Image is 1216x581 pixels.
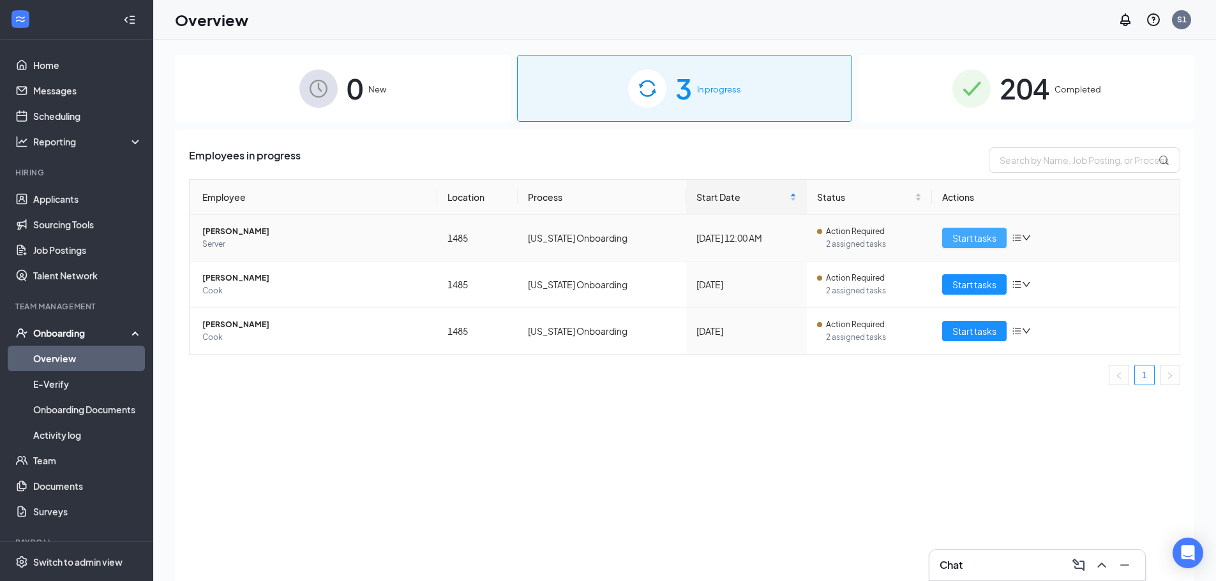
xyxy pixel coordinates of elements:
[1022,233,1031,242] span: down
[33,78,142,103] a: Messages
[189,147,301,173] span: Employees in progress
[1118,12,1133,27] svg: Notifications
[33,555,123,568] div: Switch to admin view
[1115,555,1135,575] button: Minimize
[190,180,437,215] th: Employee
[437,215,518,261] td: 1485
[1012,326,1022,336] span: bars
[33,263,142,288] a: Talent Network
[33,499,142,524] a: Surveys
[1146,12,1161,27] svg: QuestionInfo
[942,321,1007,341] button: Start tasks
[368,83,386,96] span: New
[826,318,885,331] span: Action Required
[33,422,142,448] a: Activity log
[1092,555,1112,575] button: ChevronUp
[1109,365,1129,385] li: Previous Page
[1166,372,1174,379] span: right
[696,231,797,245] div: [DATE] 12:00 AM
[1173,538,1203,568] div: Open Intercom Messenger
[696,190,787,204] span: Start Date
[1109,365,1129,385] button: left
[1115,372,1123,379] span: left
[33,327,131,339] div: Onboarding
[123,13,136,26] svg: Collapse
[15,327,28,339] svg: UserCheck
[33,346,142,371] a: Overview
[932,180,1180,215] th: Actions
[952,324,996,338] span: Start tasks
[33,473,142,499] a: Documents
[33,237,142,263] a: Job Postings
[696,324,797,338] div: [DATE]
[518,261,686,308] td: [US_STATE] Onboarding
[202,225,427,238] span: [PERSON_NAME]
[202,238,427,251] span: Server
[518,215,686,261] td: [US_STATE] Onboarding
[33,186,142,212] a: Applicants
[1160,365,1180,385] button: right
[437,261,518,308] td: 1485
[15,301,140,312] div: Team Management
[33,371,142,397] a: E-Verify
[826,272,885,284] span: Action Required
[697,83,741,96] span: In progress
[942,228,1007,248] button: Start tasks
[1094,557,1109,573] svg: ChevronUp
[942,274,1007,295] button: Start tasks
[1135,365,1154,385] a: 1
[952,277,996,291] span: Start tasks
[826,238,922,251] span: 2 assigned tasks
[175,9,248,31] h1: Overview
[1012,233,1022,243] span: bars
[15,167,140,178] div: Hiring
[202,331,427,344] span: Cook
[826,331,922,344] span: 2 assigned tasks
[437,180,518,215] th: Location
[15,537,140,548] div: Payroll
[1160,365,1180,385] li: Next Page
[437,308,518,354] td: 1485
[33,135,143,148] div: Reporting
[202,284,427,297] span: Cook
[989,147,1180,173] input: Search by Name, Job Posting, or Process
[1134,365,1155,385] li: 1
[1071,557,1086,573] svg: ComposeMessage
[826,225,885,238] span: Action Required
[15,555,28,568] svg: Settings
[952,231,996,245] span: Start tasks
[518,308,686,354] td: [US_STATE] Onboarding
[1000,66,1049,110] span: 204
[1117,557,1132,573] svg: Minimize
[33,52,142,78] a: Home
[675,66,692,110] span: 3
[202,272,427,284] span: [PERSON_NAME]
[14,13,27,26] svg: WorkstreamLogo
[1022,280,1031,289] span: down
[1177,14,1187,25] div: S1
[33,397,142,422] a: Onboarding Documents
[202,318,427,331] span: [PERSON_NAME]
[940,558,963,572] h3: Chat
[33,448,142,473] a: Team
[826,284,922,297] span: 2 assigned tasks
[33,212,142,237] a: Sourcing Tools
[1012,279,1022,290] span: bars
[817,190,912,204] span: Status
[1069,555,1089,575] button: ComposeMessage
[1022,327,1031,335] span: down
[518,180,686,215] th: Process
[696,277,797,291] div: [DATE]
[1055,83,1101,96] span: Completed
[15,135,28,148] svg: Analysis
[347,66,363,110] span: 0
[33,103,142,129] a: Scheduling
[807,180,932,215] th: Status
